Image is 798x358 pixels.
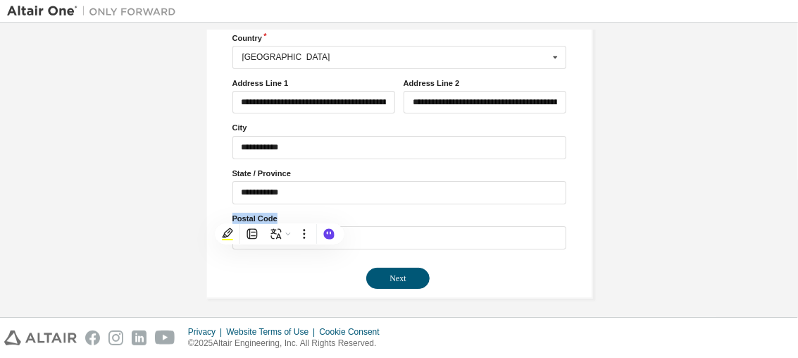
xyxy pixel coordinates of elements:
[108,331,123,345] img: instagram.svg
[319,326,387,338] div: Cookie Consent
[226,326,319,338] div: Website Terms of Use
[232,168,566,179] label: State / Province
[4,331,77,345] img: altair_logo.svg
[188,338,388,350] p: © 2025 Altair Engineering, Inc. All Rights Reserved.
[188,326,226,338] div: Privacy
[85,331,100,345] img: facebook.svg
[132,331,146,345] img: linkedin.svg
[366,268,430,289] button: Next
[232,32,566,44] label: Country
[404,78,566,89] label: Address Line 2
[232,213,566,224] label: Postal Code
[232,122,566,133] label: City
[155,331,175,345] img: youtube.svg
[242,53,549,61] div: [GEOGRAPHIC_DATA]
[7,4,183,18] img: Altair One
[232,78,395,89] label: Address Line 1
